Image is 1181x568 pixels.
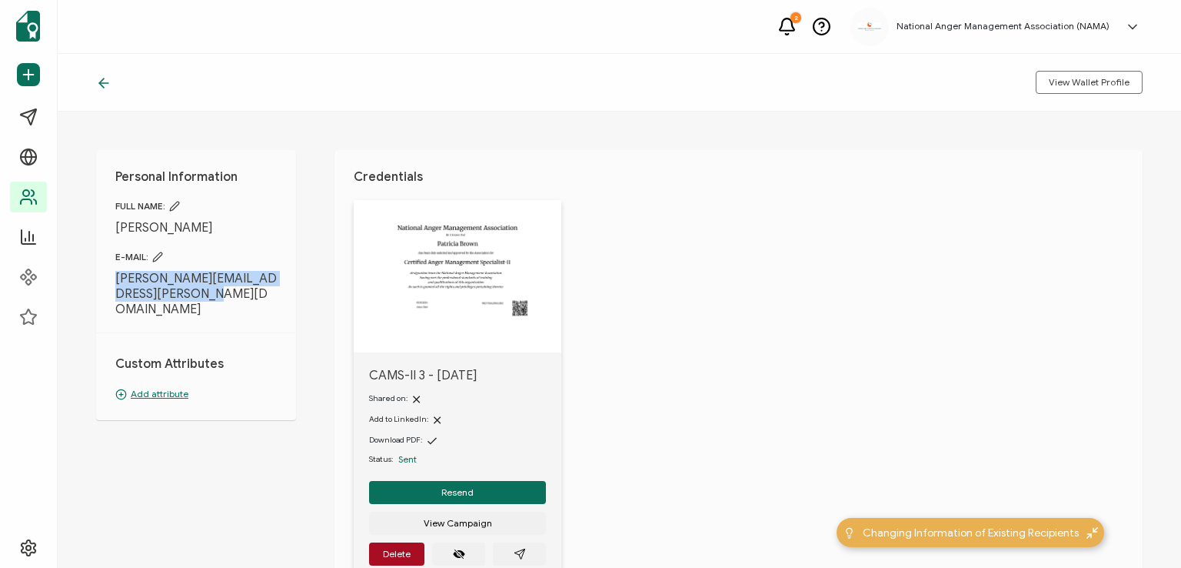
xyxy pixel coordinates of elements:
h1: Credentials [354,169,1123,185]
iframe: Chat Widget [1104,494,1181,568]
p: Add attribute [115,387,277,401]
button: View Campaign [369,512,546,535]
span: FULL NAME: [115,200,277,212]
span: Status: [369,453,393,466]
ion-icon: paper plane outline [514,548,526,560]
span: Resend [441,488,474,497]
span: CAMS-II 3 - [DATE] [369,368,546,383]
button: Resend [369,481,546,504]
span: Shared on: [369,393,408,403]
span: Download PDF: [369,435,422,445]
span: Sent [398,453,417,465]
span: Changing Information of Existing Recipients [863,525,1079,541]
ion-icon: eye off [453,548,465,560]
img: minimize-icon.svg [1086,527,1098,539]
span: Add to LinkedIn: [369,414,428,424]
img: 3ca2817c-e862-47f7-b2ec-945eb25c4a6c.jpg [858,22,881,31]
span: E-MAIL: [115,251,277,263]
span: Delete [383,550,411,559]
span: [PERSON_NAME] [115,220,277,236]
span: View Wallet Profile [1049,78,1129,87]
img: sertifier-logomark-colored.svg [16,11,40,42]
h1: Personal Information [115,169,277,185]
button: View Wallet Profile [1036,71,1143,94]
span: View Campaign [424,519,492,528]
span: [PERSON_NAME][EMAIL_ADDRESS][PERSON_NAME][DOMAIN_NAME] [115,271,277,317]
h5: National Anger Management Association (NAMA) [897,21,1109,32]
div: 2 [790,12,801,23]
h1: Custom Attributes [115,356,277,372]
button: Delete [369,543,424,566]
